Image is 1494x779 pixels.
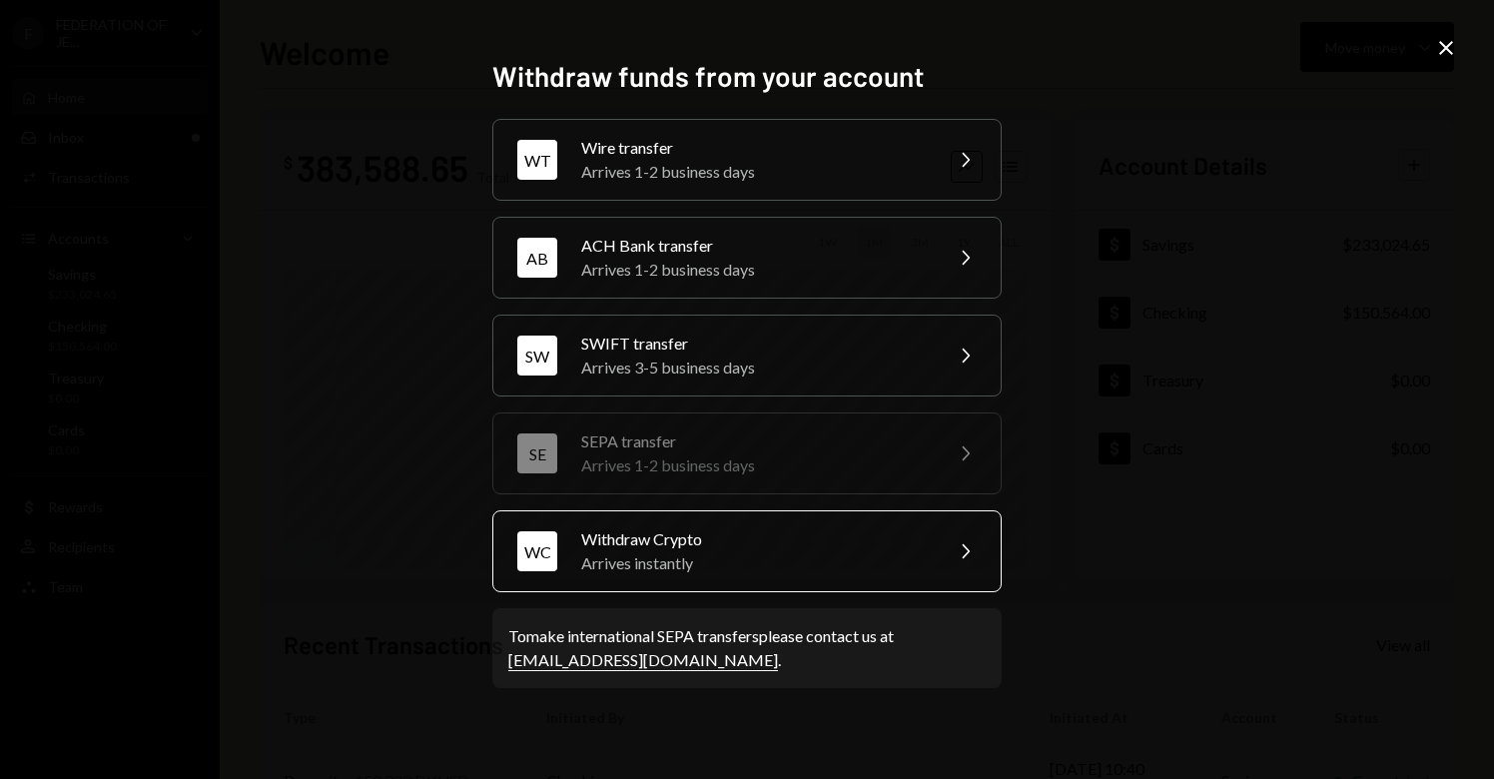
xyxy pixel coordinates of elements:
div: Arrives 1-2 business days [581,160,929,184]
button: SWSWIFT transferArrives 3-5 business days [492,315,1002,396]
div: SW [517,336,557,376]
div: Arrives 3-5 business days [581,356,929,380]
div: Arrives instantly [581,551,929,575]
div: Arrives 1-2 business days [581,258,929,282]
h2: Withdraw funds from your account [492,57,1002,96]
div: SEPA transfer [581,429,929,453]
button: SESEPA transferArrives 1-2 business days [492,412,1002,494]
button: ABACH Bank transferArrives 1-2 business days [492,217,1002,299]
div: AB [517,238,557,278]
div: Arrives 1-2 business days [581,453,929,477]
button: WCWithdraw CryptoArrives instantly [492,510,1002,592]
div: Wire transfer [581,136,929,160]
div: WT [517,140,557,180]
button: WTWire transferArrives 1-2 business days [492,119,1002,201]
div: To make international SEPA transfers please contact us at . [508,624,986,672]
div: SE [517,433,557,473]
div: SWIFT transfer [581,332,929,356]
div: Withdraw Crypto [581,527,929,551]
div: WC [517,531,557,571]
div: ACH Bank transfer [581,234,929,258]
a: [EMAIL_ADDRESS][DOMAIN_NAME] [508,650,778,671]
